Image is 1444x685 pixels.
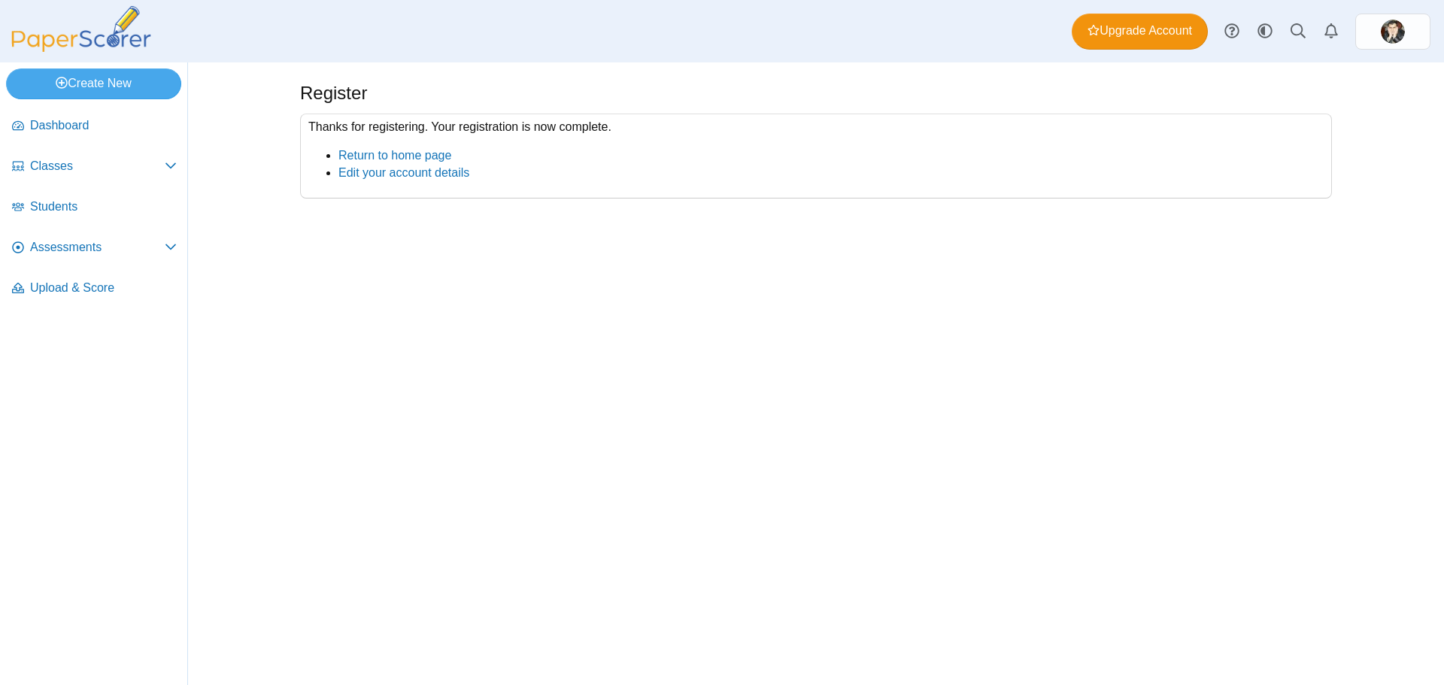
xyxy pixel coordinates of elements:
a: Return to home page [338,149,451,162]
a: Alerts [1315,15,1348,48]
a: Upgrade Account [1072,14,1208,50]
span: Upload & Score [30,280,177,296]
a: PaperScorer [6,41,156,54]
span: Students [30,199,177,215]
a: Edit your account details [338,166,469,179]
span: Dashboard [30,117,177,134]
a: Classes [6,149,183,185]
img: ps.qYB9sS0QO3QbeZOo [1381,20,1405,44]
a: Upload & Score [6,271,183,307]
img: PaperScorer [6,6,156,52]
a: Dashboard [6,108,183,144]
div: Thanks for registering. Your registration is now complete. [300,114,1332,199]
a: Create New [6,68,181,99]
span: Upgrade Account [1088,23,1192,39]
span: Assessments [30,239,165,256]
a: ps.qYB9sS0QO3QbeZOo [1355,14,1430,50]
a: Assessments [6,230,183,266]
span: Classes [30,158,165,174]
span: Chinar Safarov [1381,20,1405,44]
h1: Register [300,80,367,106]
a: Students [6,189,183,226]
